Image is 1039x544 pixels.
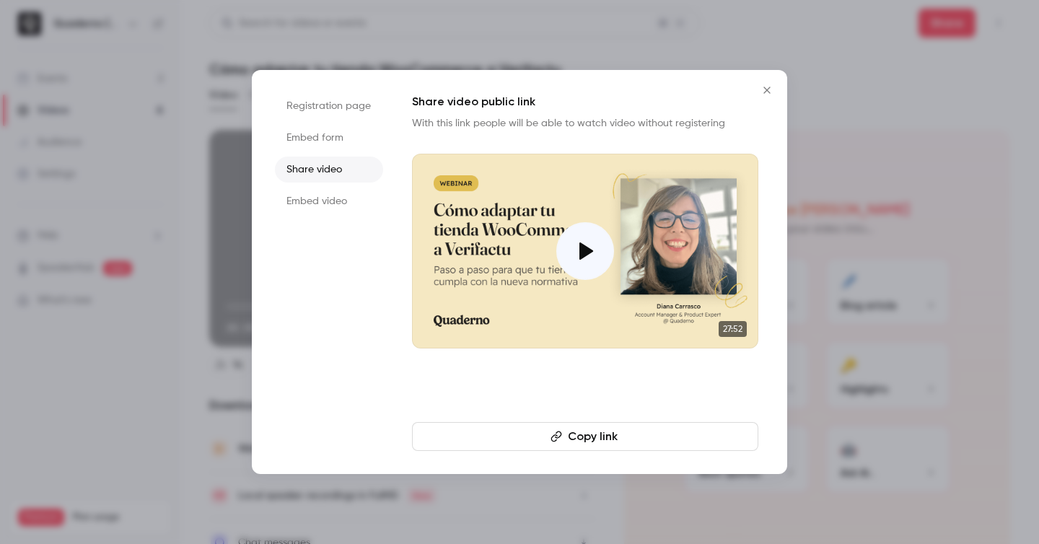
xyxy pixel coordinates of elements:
h1: Share video public link [412,93,758,110]
button: Copy link [412,422,758,451]
a: 27:52 [412,154,758,348]
li: Embed video [275,188,383,214]
li: Registration page [275,93,383,119]
button: Close [753,76,781,105]
li: Share video [275,157,383,183]
li: Embed form [275,125,383,151]
p: With this link people will be able to watch video without registering [412,116,758,131]
span: 27:52 [719,321,747,337]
